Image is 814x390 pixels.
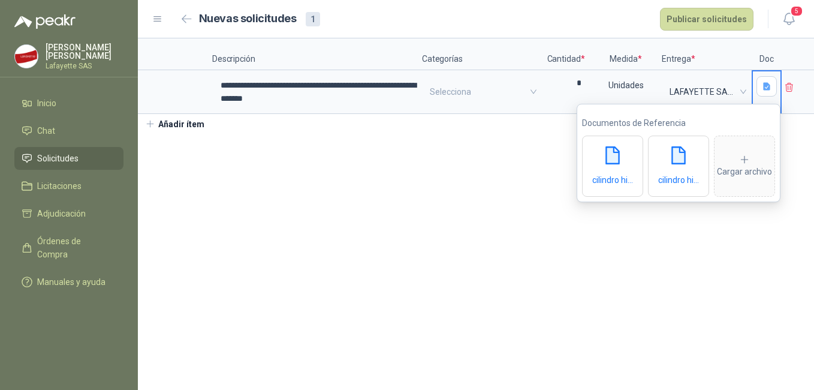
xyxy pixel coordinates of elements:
p: Doc [752,38,782,70]
img: Company Logo [15,45,38,68]
div: Cargar archivo [717,154,772,178]
a: Órdenes de Compra [14,230,123,266]
span: 5 [790,5,803,17]
button: Publicar solicitudes [660,8,753,31]
p: Cantidad [542,38,590,70]
button: 5 [778,8,800,30]
h2: Nuevas solicitudes [199,10,297,28]
span: LAFAYETTE SAS LAFAYETTE SAS [670,83,744,101]
div: 1 [306,12,320,26]
button: Añadir ítem [138,114,212,134]
span: Inicio [37,97,56,110]
span: Licitaciones [37,179,82,193]
p: [PERSON_NAME] [PERSON_NAME] [46,43,123,60]
p: Documentos de Referencia [582,116,775,130]
span: Chat [37,124,55,137]
a: Licitaciones [14,175,123,197]
a: Chat [14,119,123,142]
p: Descripción [212,38,422,70]
span: Adjudicación [37,207,86,220]
p: Categorías [422,38,542,70]
a: Inicio [14,92,123,115]
a: Adjudicación [14,202,123,225]
span: Órdenes de Compra [37,235,112,261]
p: Medida [590,38,662,70]
a: Manuales y ayuda [14,271,123,293]
div: Unidades [591,71,661,99]
p: Lafayette SAS [46,62,123,70]
span: Manuales y ayuda [37,275,105,289]
a: Solicitudes [14,147,123,170]
img: Logo peakr [14,14,76,29]
p: Entrega [662,38,752,70]
span: Solicitudes [37,152,79,165]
